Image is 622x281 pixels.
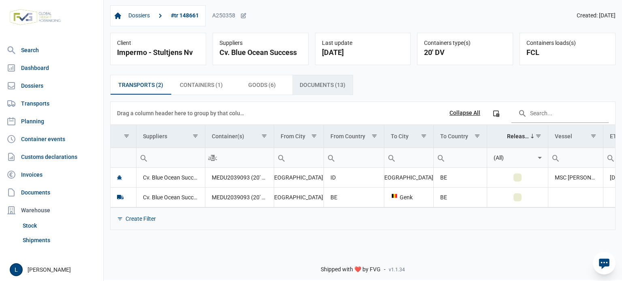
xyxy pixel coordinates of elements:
[548,148,563,167] div: Search box
[526,47,609,58] div: FCL
[507,133,530,139] div: Released
[3,202,100,218] div: Warehouse
[212,133,244,139] div: Container(s)
[111,125,136,148] td: Column
[10,263,23,276] div: L
[603,148,618,167] div: Search box
[3,78,100,94] a: Dossiers
[3,60,100,76] a: Dashboard
[205,168,274,188] td: MEDU2039093 (20' DV)
[117,47,199,58] div: Impermo - Stultjens Nv
[371,133,377,139] span: Show filter options for column 'From Country'
[6,6,64,28] img: FVG - Global freight forwarding
[324,187,384,207] td: BE
[489,106,503,120] div: Column Chooser
[384,148,433,167] input: Filter cell
[180,80,223,90] span: Containers (1)
[3,113,100,129] a: Planning
[274,125,324,148] td: Column From City
[434,148,448,167] div: Search box
[3,167,100,183] a: Invoices
[324,148,383,167] input: Filter cell
[487,148,535,167] input: Filter cell
[610,133,620,139] div: ETD
[136,148,151,167] div: Search box
[117,102,609,125] div: Data grid toolbar
[487,125,548,148] td: Column Released
[324,125,384,148] td: Column From Country
[433,148,487,167] td: Filter cell
[125,9,153,23] a: Dossiers
[555,133,572,139] div: Vessel
[19,218,100,233] a: Stock
[205,187,274,207] td: MEDU2039093 (20' DV)
[136,125,205,148] td: Column Suppliers
[117,107,247,120] div: Drag a column header here to group by that column
[321,266,381,273] span: Shipped with ❤️ by FVG
[281,133,305,139] div: From City
[3,149,100,165] a: Customs declarations
[330,133,365,139] div: From Country
[384,266,386,273] span: -
[117,40,199,47] div: Client
[391,133,409,139] div: To City
[391,173,427,182] div: [GEOGRAPHIC_DATA]
[205,148,220,167] div: Search box
[3,184,100,201] a: Documents
[384,148,399,167] div: Search box
[548,125,603,148] td: Column Vessel
[111,148,136,167] input: Filter cell
[474,133,480,139] span: Show filter options for column 'To Country'
[281,193,317,201] div: [GEOGRAPHIC_DATA]
[548,168,603,188] td: MSC [PERSON_NAME]
[322,47,404,58] div: [DATE]
[548,148,603,167] input: Filter cell
[324,148,339,167] div: Search box
[577,12,616,19] span: Created: [DATE]
[526,40,609,47] div: Containers loads(s)
[219,40,302,47] div: Suppliers
[311,133,317,139] span: Show filter options for column 'From City'
[118,80,163,90] span: Transports (2)
[10,263,98,276] div: [PERSON_NAME]
[248,80,276,90] span: Goods (6)
[449,110,480,117] div: Collapse All
[274,148,324,167] input: Filter cell
[136,148,205,167] input: Filter cell
[3,95,100,112] a: Transports
[440,133,468,139] div: To Country
[19,233,100,247] a: Shipments
[535,148,545,167] div: Select
[136,187,205,207] td: Cv. Blue Ocean Success
[126,215,156,222] div: Create Filter
[3,131,100,147] a: Container events
[434,148,487,167] input: Filter cell
[212,12,247,19] div: A250358
[322,40,404,47] div: Last update
[261,133,267,139] span: Show filter options for column 'Container(s)'
[124,133,130,139] span: Show filter options for column ''
[389,266,405,273] span: v1.1.34
[300,80,345,90] span: Documents (13)
[3,42,100,58] a: Search
[511,104,609,123] input: Search in the data grid
[274,148,289,167] div: Search box
[424,47,506,58] div: 20' DV
[219,47,302,58] div: Cv. Blue Ocean Success
[433,187,487,207] td: BE
[205,148,274,167] input: Filter cell
[421,133,427,139] span: Show filter options for column 'To City'
[324,168,384,188] td: ID
[535,133,541,139] span: Show filter options for column 'Released'
[136,168,205,188] td: Cv. Blue Ocean Success
[433,168,487,188] td: BE
[424,40,506,47] div: Containers type(s)
[143,133,167,139] div: Suppliers
[590,133,596,139] span: Show filter options for column 'Vessel'
[168,9,202,23] a: #tr 148661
